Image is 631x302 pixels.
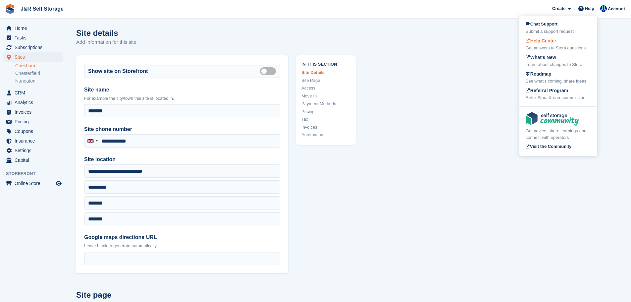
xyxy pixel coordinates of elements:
[5,4,15,14] img: stora-icon-8386f47178a22dfd0bd8f6a31ec36ba5ce8667c1dd55bd0f319d3a0aa187defe.svg
[3,146,63,155] a: menu
[84,125,280,133] label: Site phone number
[3,33,63,42] a: menu
[526,144,571,149] span: Visit the Community
[526,55,556,60] span: What's New
[301,77,350,84] a: Site Page
[6,170,66,177] span: Storefront
[3,88,63,97] a: menu
[15,136,54,146] span: Insurance
[15,98,54,107] span: Analytics
[301,108,350,115] a: Pricing
[3,24,63,33] a: menu
[15,155,54,165] span: Capital
[3,127,63,136] a: menu
[526,71,552,77] span: Roadmap
[76,289,288,301] h2: Site page
[526,71,591,85] a: Roadmap See what's coming, share ideas
[526,22,557,27] span: Chat Support
[301,93,350,99] a: Move In
[301,69,350,76] a: Site Details
[55,179,63,187] a: Preview store
[3,117,63,126] a: menu
[3,43,63,52] a: menu
[608,6,625,12] span: Account
[84,233,280,241] label: Google maps directions URL
[526,94,591,101] div: Refer Stora & earn commission
[84,243,280,249] p: Leave blank to generate automatically.
[84,86,280,94] label: Site name
[15,179,54,188] span: Online Store
[88,67,148,75] label: Show site on Storefront
[526,128,591,141] div: Get advice, share learnings and connect with operators
[526,88,568,93] span: Referral Program
[301,132,350,138] a: Automation
[301,85,350,91] a: Access
[15,127,54,136] span: Coupons
[15,78,63,84] a: Nuneaton
[84,155,280,163] label: Site location
[3,52,63,62] a: menu
[15,43,54,52] span: Subscriptions
[526,54,591,68] a: What's New Learn about changes to Stora
[526,61,591,68] div: Learn about changes to Stora
[18,3,66,14] a: J&R Self Storage
[15,88,54,97] span: CRM
[526,28,591,35] div: Submit a support request
[76,29,138,37] h1: Site details
[3,107,63,117] a: menu
[526,87,591,101] a: Referral Program Refer Stora & earn commission
[526,45,591,51] div: Get answers to Stora questions
[15,33,54,42] span: Tasks
[526,37,591,51] a: Help Center Get answers to Stora questions
[15,107,54,117] span: Invoices
[301,100,350,107] a: Payment Methods
[3,155,63,165] a: menu
[301,124,350,131] a: Invoices
[600,5,607,12] img: Steve Revell
[3,136,63,146] a: menu
[3,179,63,188] a: menu
[526,112,579,126] img: community-logo-e120dcb29bea30313fccf008a00513ea5fe9ad107b9d62852cae38739ed8438e.svg
[15,70,63,77] a: Chesterfield
[15,117,54,126] span: Pricing
[260,71,279,72] label: Is public
[15,52,54,62] span: Sites
[84,95,280,102] p: For example the city/town this site is located in.
[15,146,54,155] span: Settings
[15,63,63,69] a: Chesham
[526,38,556,43] span: Help Center
[301,61,350,67] span: In this section
[552,5,565,12] span: Create
[76,38,138,46] p: Add information for this site.
[84,135,100,147] div: United Kingdom: +44
[526,78,591,85] div: See what's coming, share ideas
[585,5,594,12] span: Help
[526,112,591,151] a: Get advice, share learnings and connect with operators Visit the Community
[301,116,350,123] a: Tax
[15,24,54,33] span: Home
[3,98,63,107] a: menu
